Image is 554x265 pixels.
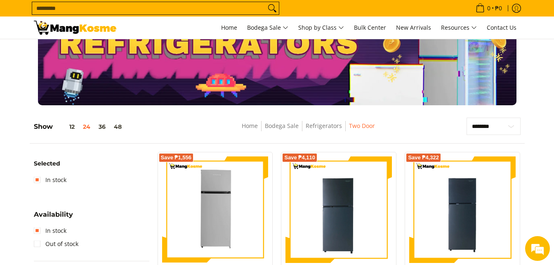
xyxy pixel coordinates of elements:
[34,224,66,237] a: In stock
[487,24,516,31] span: Contact Us
[185,121,431,140] nav: Breadcrumbs
[243,17,292,39] a: Bodega Sale
[247,23,288,33] span: Bodega Sale
[34,237,78,251] a: Out of stock
[441,23,477,33] span: Resources
[294,17,348,39] a: Shop by Class
[437,17,481,39] a: Resources
[306,122,342,130] a: Refrigerators
[34,211,73,218] span: Availability
[79,123,94,130] button: 24
[284,155,315,160] span: Save ₱4,110
[396,24,431,31] span: New Arrivals
[242,122,258,130] a: Home
[34,21,116,35] img: Bodega Sale Refrigerator l Mang Kosme: Home Appliances Warehouse Sale Two Door
[43,46,139,57] div: Chat with us now
[354,24,386,31] span: Bulk Center
[349,121,375,131] span: Two Door
[285,156,392,263] img: Condura 8.2 Cu.Ft. No Frost, Top Freezer Inverter Refrigerator, Midnight Slate Gray CTF88i (Class A)
[298,23,344,33] span: Shop by Class
[4,177,157,206] textarea: Type your message and hit 'Enter'
[135,4,155,24] div: Minimize live chat window
[221,24,237,31] span: Home
[473,4,504,13] span: •
[94,123,110,130] button: 36
[34,160,149,168] h6: Selected
[483,17,521,39] a: Contact Us
[34,123,126,131] h5: Show
[110,123,126,130] button: 48
[408,155,439,160] span: Save ₱4,322
[494,5,503,11] span: ₱0
[162,156,269,263] img: Kelvinator 7.3 Cu.Ft. Direct Cool KLC Manual Defrost Standard Refrigerator (Silver) (Class A)
[53,123,79,130] button: 12
[48,80,114,163] span: We're online!
[34,173,66,187] a: In stock
[34,211,73,224] summary: Open
[265,122,299,130] a: Bodega Sale
[161,155,192,160] span: Save ₱1,556
[125,17,521,39] nav: Main Menu
[486,5,492,11] span: 0
[392,17,435,39] a: New Arrivals
[409,156,516,263] img: Condura 9.2 Cu.Ft. No Frost, Top Freezer Inverter Refrigerator, Midnight Slate Gray CTF98i (Class A)
[266,2,279,14] button: Search
[217,17,241,39] a: Home
[350,17,390,39] a: Bulk Center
